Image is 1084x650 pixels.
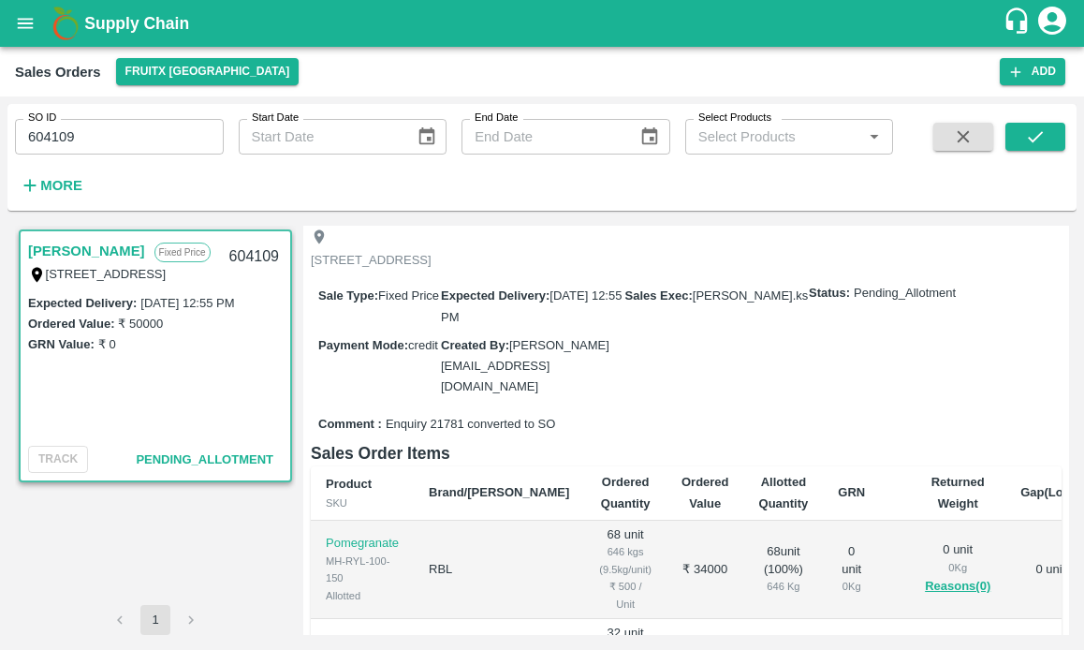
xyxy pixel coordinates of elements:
div: 646 Kg [759,578,809,595]
button: Add [1000,58,1065,85]
label: [DATE] 12:55 PM [140,296,234,310]
div: account of current user [1035,4,1069,43]
div: SKU [326,495,399,511]
label: Expected Delivery : [28,296,137,310]
div: 0 unit [838,543,865,596]
div: MH-RYL-100-150 [326,553,399,587]
button: Select DC [116,58,300,85]
b: Brand/[PERSON_NAME] [429,485,569,499]
div: Sales Orders [15,60,101,84]
label: [STREET_ADDRESS] [46,267,167,281]
label: SO ID [28,111,56,126]
label: ₹ 0 [98,337,116,351]
div: 68 unit ( 100 %) [759,543,809,596]
h6: Sales Order Items [311,440,1062,466]
input: Enter SO ID [15,119,224,155]
div: customer-support [1003,7,1035,40]
label: End Date [475,111,518,126]
span: Enquiry 21781 converted to SO [386,416,555,434]
a: [PERSON_NAME] [28,239,145,263]
button: Choose date [409,119,445,155]
p: [STREET_ADDRESS] [311,252,432,270]
p: Fixed Price [154,243,211,262]
div: 0 unit [925,541,990,598]
div: 0 Kg [838,578,865,595]
span: [PERSON_NAME][EMAIL_ADDRESS][DOMAIN_NAME] [441,338,609,394]
label: Payment Mode : [318,338,408,352]
label: Sale Type : [318,288,378,303]
button: open drawer [4,2,47,45]
button: page 1 [140,605,170,635]
td: ₹ 34000 [667,521,744,620]
b: Product [326,477,372,491]
span: Pending_Allotment [136,452,273,466]
div: Allotted [326,587,399,604]
span: [PERSON_NAME].ks [693,288,809,303]
strong: More [40,178,82,193]
label: Status: [809,285,850,303]
button: Reasons(0) [925,576,990,598]
b: GRN [838,485,865,499]
label: GRN Value: [28,337,95,351]
label: Comment : [318,416,382,434]
label: Start Date [252,111,299,126]
input: Start Date [239,119,402,155]
b: Gap(Loss) [1020,485,1080,499]
b: Supply Chain [84,14,189,33]
b: Ordered Quantity [601,475,651,510]
label: Created By : [441,338,509,352]
img: logo [47,5,84,42]
td: RBL [414,521,584,620]
div: 0 Kg [925,559,990,576]
label: Ordered Value: [28,317,114,331]
button: More [15,170,87,201]
p: Pomegranate [326,535,399,553]
nav: pagination navigation [102,605,209,635]
label: ₹ 50000 [118,317,163,331]
div: ₹ 500 / Unit [599,578,652,613]
b: Returned Weight [931,475,985,510]
span: credit [408,338,438,352]
td: 68 unit [584,521,667,620]
input: Select Products [691,125,857,149]
button: Open [862,125,886,149]
b: Allotted Quantity [759,475,809,510]
div: 646 kgs (9.5kg/unit) [599,543,652,578]
div: 604109 [218,235,290,279]
span: Fixed Price [378,288,439,303]
input: End Date [461,119,624,155]
span: [DATE] 12:55 PM [441,288,622,323]
label: Select Products [698,111,771,126]
label: Expected Delivery : [441,288,549,303]
b: Ordered Value [681,475,729,510]
label: Sales Exec : [625,288,693,303]
a: Supply Chain [84,10,1003,37]
button: Choose date [632,119,667,155]
span: Pending_Allotment [854,285,956,303]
